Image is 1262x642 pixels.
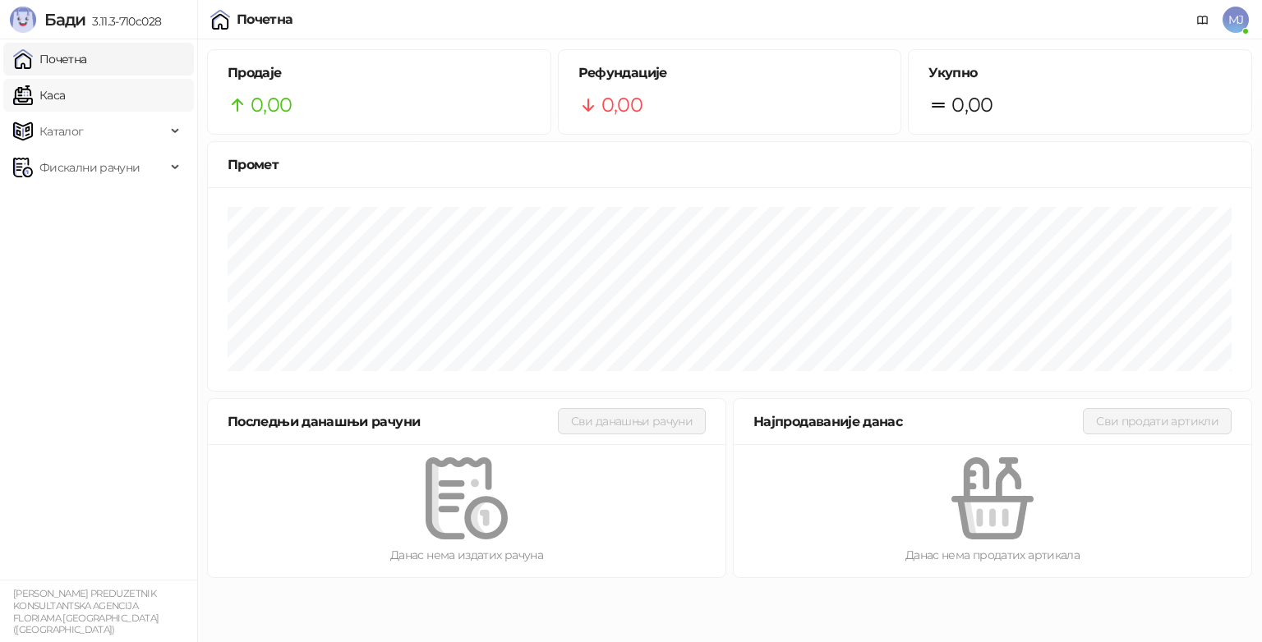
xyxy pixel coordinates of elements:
[13,79,65,112] a: Каса
[10,7,36,33] img: Logo
[951,89,993,121] span: 0,00
[237,13,293,26] div: Почетна
[13,43,87,76] a: Почетна
[251,89,292,121] span: 0,00
[228,154,1232,175] div: Промет
[13,588,159,635] small: [PERSON_NAME] PREDUZETNIK KONSULTANTSKA AGENCIJA FLORIAMA [GEOGRAPHIC_DATA] ([GEOGRAPHIC_DATA])
[1223,7,1249,33] span: MJ
[1190,7,1216,33] a: Документација
[558,408,706,434] button: Сви данашњи рачуни
[601,89,643,121] span: 0,00
[85,14,161,29] span: 3.11.3-710c028
[760,546,1225,564] div: Данас нема продатих артикала
[578,63,882,83] h5: Рефундације
[234,546,699,564] div: Данас нема издатих рачуна
[1083,408,1232,434] button: Сви продати артикли
[44,10,85,30] span: Бади
[39,151,140,184] span: Фискални рачуни
[228,63,531,83] h5: Продаје
[39,115,84,148] span: Каталог
[228,411,558,432] div: Последњи данашњи рачуни
[753,411,1083,432] div: Најпродаваније данас
[928,63,1232,83] h5: Укупно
